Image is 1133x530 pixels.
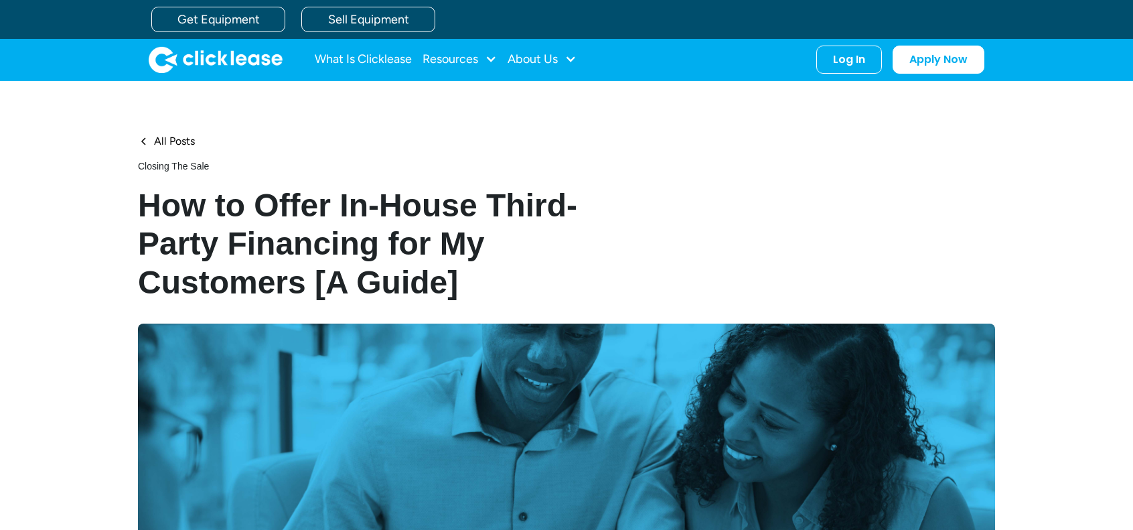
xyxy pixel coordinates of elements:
a: Sell Equipment [301,7,435,32]
a: Get Equipment [151,7,285,32]
div: Log In [833,53,865,66]
div: closing the sale [138,159,652,173]
a: home [149,46,283,73]
h1: How to Offer In-House Third-Party Financing for My Customers [A Guide] [138,186,652,302]
div: Resources [423,46,497,73]
img: Clicklease logo [149,46,283,73]
div: All Posts [154,135,195,149]
a: All Posts [138,135,195,149]
div: About Us [508,46,577,73]
a: What Is Clicklease [315,46,412,73]
a: Apply Now [893,46,984,74]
